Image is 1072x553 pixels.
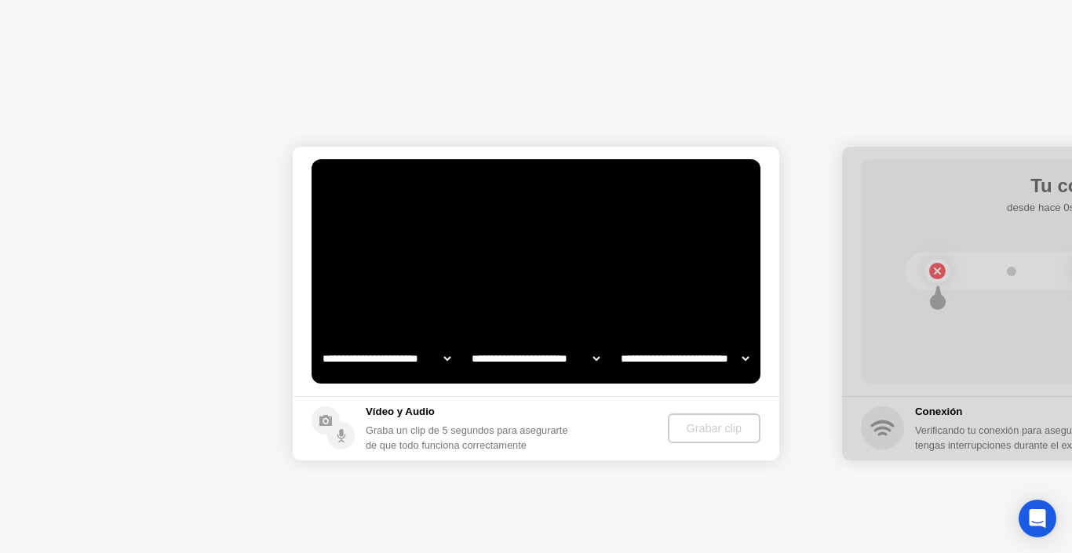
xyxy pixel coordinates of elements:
div: Open Intercom Messenger [1019,500,1056,537]
select: Available cameras [319,343,454,374]
select: Available speakers [469,343,603,374]
h5: Vídeo y Audio [366,404,575,420]
button: Grabar clip [668,413,760,443]
div: Graba un clip de 5 segundos para asegurarte de que todo funciona correctamente [366,423,575,453]
div: Grabar clip [674,422,754,435]
select: Available microphones [618,343,752,374]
